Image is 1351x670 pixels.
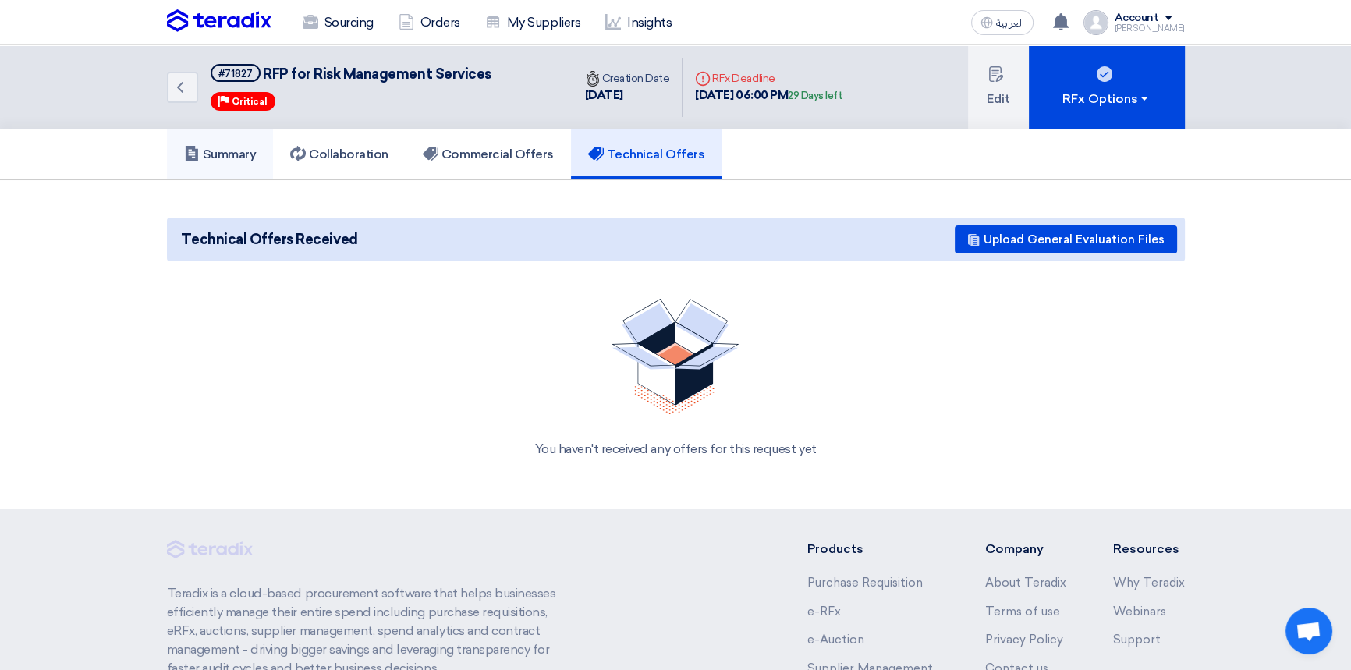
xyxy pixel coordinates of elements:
a: Commercial Offers [406,129,571,179]
img: No Quotations Found! [612,299,739,415]
span: Critical [232,96,268,107]
div: [DATE] [585,87,670,105]
div: RFx Deadline [695,70,842,87]
button: Upload General Evaluation Files [955,225,1177,253]
div: 29 Days left [788,88,842,104]
h5: RFP for Risk Management Services [211,64,491,83]
h5: Collaboration [290,147,388,162]
a: Orders [386,5,473,40]
button: RFx Options [1029,45,1185,129]
a: Support [1113,633,1161,647]
div: You haven't received any offers for this request yet [186,440,1166,459]
a: My Suppliers [473,5,593,40]
li: Company [985,540,1066,558]
a: Collaboration [273,129,406,179]
h5: Technical Offers [588,147,704,162]
a: e-Auction [807,633,863,647]
a: Insights [593,5,684,40]
a: Terms of use [985,604,1060,619]
li: Resources [1113,540,1185,558]
a: Why Teradix [1113,576,1185,590]
div: Creation Date [585,70,670,87]
a: e-RFx [807,604,840,619]
span: RFP for Risk Management Services [263,66,491,83]
li: Products [807,540,938,558]
span: Technical Offers Received [181,229,358,250]
a: Sourcing [290,5,386,40]
a: Technical Offers [571,129,722,179]
span: العربية [996,18,1024,29]
div: Open chat [1285,608,1332,654]
h5: Summary [184,147,257,162]
a: Purchase Requisition [807,576,922,590]
div: [DATE] 06:00 PM [695,87,842,105]
div: #71827 [218,69,253,79]
img: profile_test.png [1083,10,1108,35]
a: About Teradix [985,576,1066,590]
div: Account [1115,12,1159,25]
div: [PERSON_NAME] [1115,24,1185,33]
a: Summary [167,129,274,179]
button: Edit [968,45,1029,129]
img: Teradix logo [167,9,271,33]
h5: Commercial Offers [423,147,554,162]
div: RFx Options [1062,90,1151,108]
a: Privacy Policy [985,633,1063,647]
a: Webinars [1113,604,1166,619]
button: العربية [971,10,1034,35]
